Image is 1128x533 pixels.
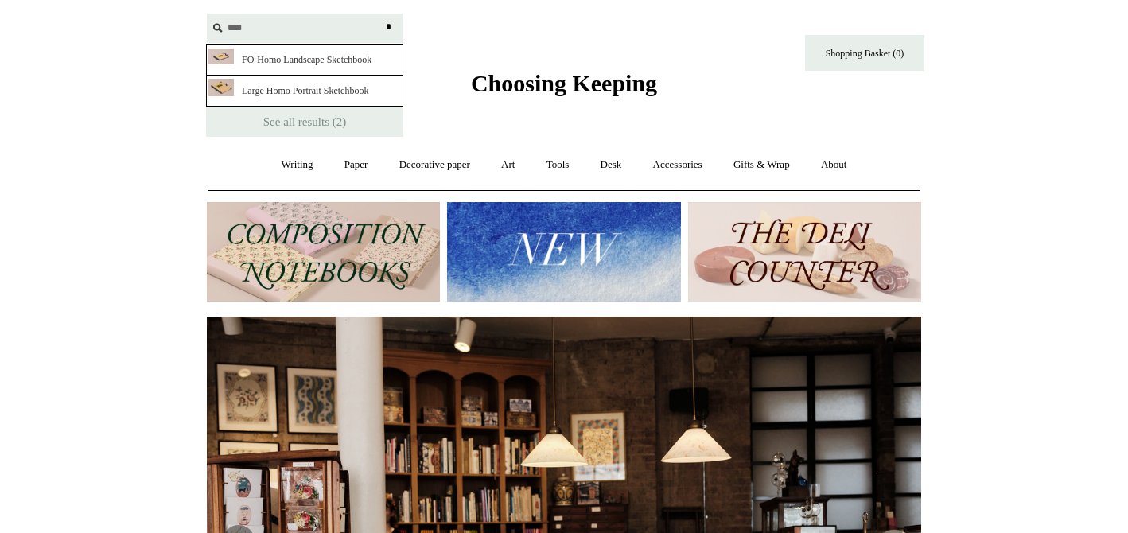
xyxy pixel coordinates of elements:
a: Gifts & Wrap [719,144,804,186]
img: CopyrightChoosingKeepingBS20200715167RT2_thumb.jpg [208,79,234,95]
a: Accessories [639,144,717,186]
img: The Deli Counter [688,202,921,302]
img: CopyrightChoosingKeeping20180725BS12517RT2_thumb.jpg [208,49,234,64]
a: FO-Homo Landscape Sketchbook [206,44,403,76]
a: Tools [532,144,584,186]
a: Art [487,144,529,186]
a: About [807,144,862,186]
a: Decorative paper [385,144,484,186]
a: See all results (2) [206,107,403,137]
span: Choosing Keeping [471,70,657,96]
a: Writing [267,144,328,186]
a: Desk [586,144,636,186]
a: Large Homo Portrait Sketchbook [206,76,403,107]
img: New.jpg__PID:f73bdf93-380a-4a35-bcfe-7823039498e1 [447,202,680,302]
img: 202302 Composition ledgers.jpg__PID:69722ee6-fa44-49dd-a067-31375e5d54ec [207,202,440,302]
a: Paper [330,144,383,186]
a: Shopping Basket (0) [805,35,924,71]
a: Choosing Keeping [471,83,657,94]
